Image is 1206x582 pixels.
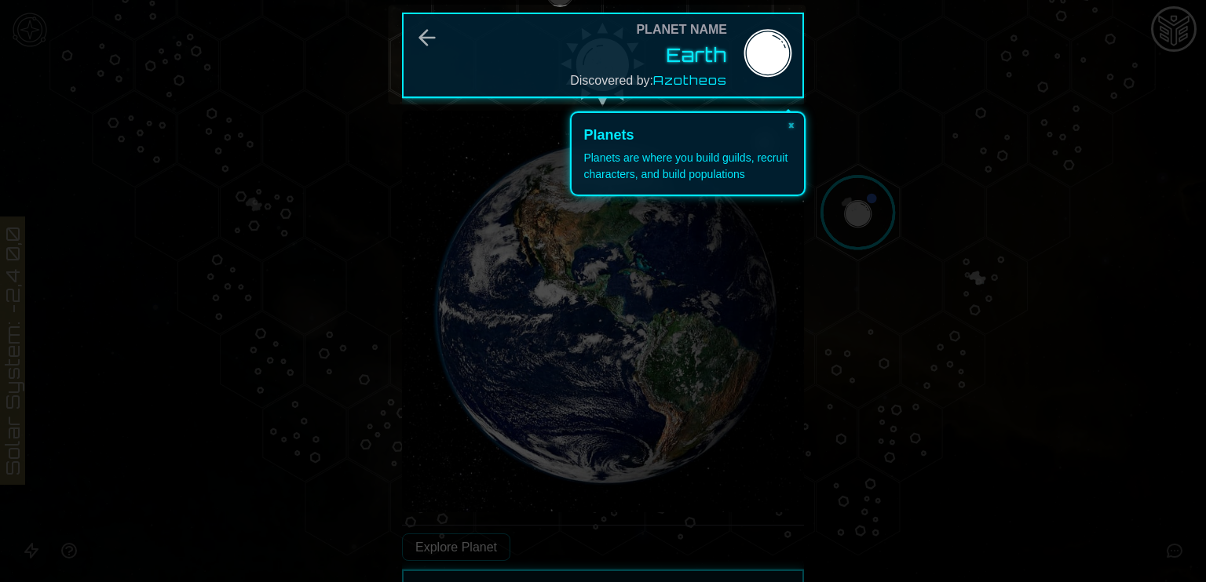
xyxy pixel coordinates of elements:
[779,113,804,135] button: Close
[636,20,727,39] div: Planet Name
[667,42,727,67] button: Earth
[653,72,727,88] span: Azotheos
[740,27,796,84] img: Planet Name Editor
[583,150,792,183] div: Planets are where you build guilds, recruit characters, and build populations
[583,125,792,146] header: Planets
[570,71,727,90] div: Discovered by:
